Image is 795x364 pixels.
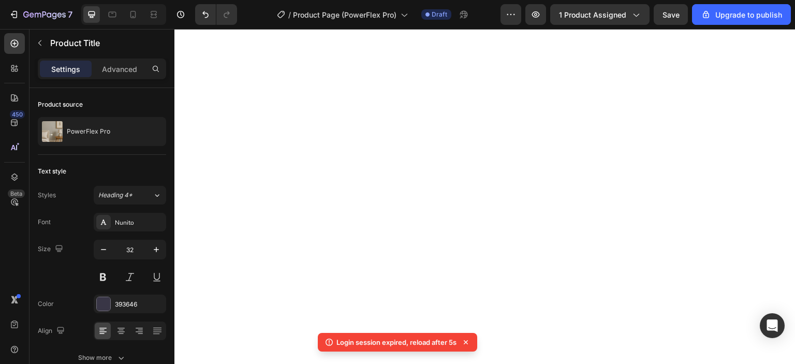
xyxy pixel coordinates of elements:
span: Draft [432,10,447,19]
div: Color [38,299,54,309]
div: Align [38,324,67,338]
p: 7 [68,8,72,21]
div: 393646 [115,300,164,309]
div: Show more [78,353,126,363]
button: 1 product assigned [550,4,650,25]
div: Beta [8,190,25,198]
button: Save [654,4,688,25]
span: / [288,9,291,20]
span: Product Page (PowerFlex Pro) [293,9,396,20]
p: Settings [51,64,80,75]
button: Heading 4* [94,186,166,205]
p: Advanced [102,64,137,75]
button: 7 [4,4,77,25]
span: 1 product assigned [559,9,626,20]
iframe: Design area [174,29,795,364]
img: product feature img [42,121,63,142]
div: Size [38,242,65,256]
div: Upgrade to publish [701,9,782,20]
span: Save [662,10,680,19]
p: PowerFlex Pro [67,128,110,135]
div: Nunito [115,218,164,227]
p: Product Title [50,37,162,49]
div: Product source [38,100,83,109]
button: Upgrade to publish [692,4,791,25]
div: 450 [10,110,25,119]
span: Heading 4* [98,191,132,200]
div: Font [38,217,51,227]
div: Undo/Redo [195,4,237,25]
p: Login session expired, reload after 5s [336,337,457,347]
div: Open Intercom Messenger [760,313,785,338]
div: Styles [38,191,56,200]
div: Text style [38,167,66,176]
